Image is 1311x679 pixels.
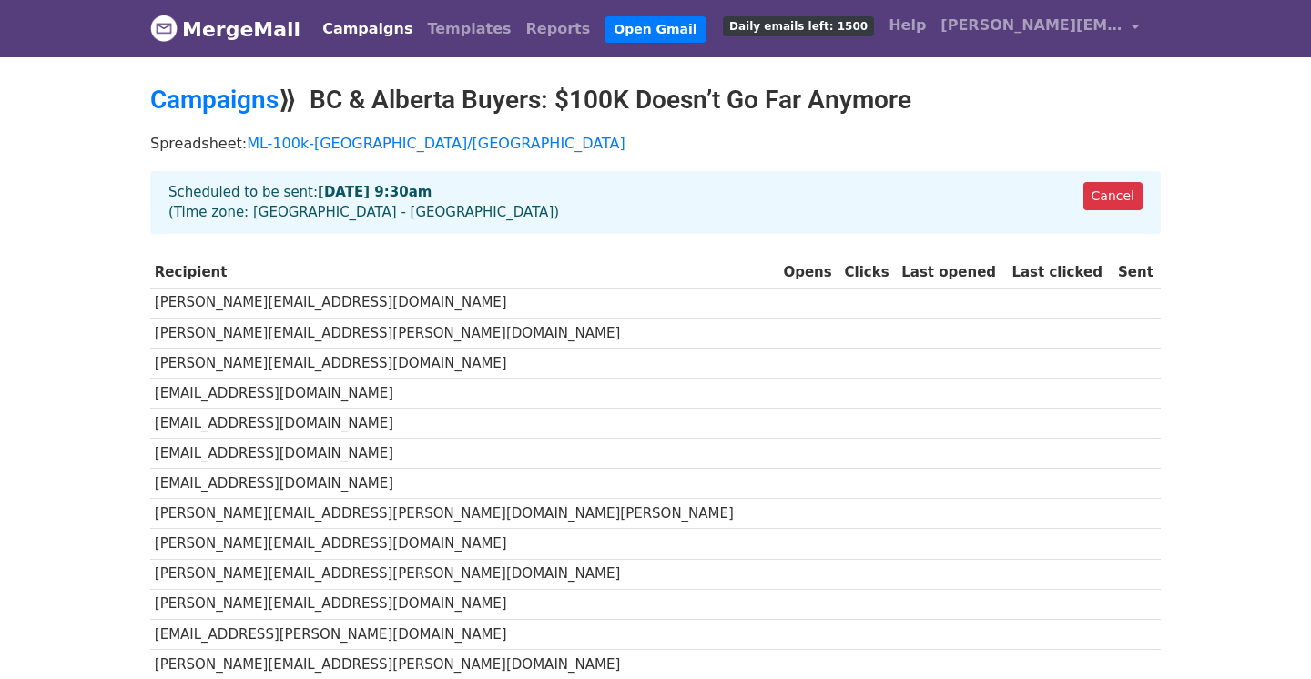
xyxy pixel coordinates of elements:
[150,288,779,318] td: [PERSON_NAME][EMAIL_ADDRESS][DOMAIN_NAME]
[1008,258,1114,288] th: Last clicked
[716,7,881,44] a: Daily emails left: 1500
[150,10,300,48] a: MergeMail
[150,559,779,589] td: [PERSON_NAME][EMAIL_ADDRESS][PERSON_NAME][DOMAIN_NAME]
[150,85,1161,116] h2: ⟫ BC & Alberta Buyers: $100K Doesn’t Go Far Anymore
[881,7,933,44] a: Help
[150,318,779,348] td: [PERSON_NAME][EMAIL_ADDRESS][PERSON_NAME][DOMAIN_NAME]
[897,258,1007,288] th: Last opened
[940,15,1123,36] span: [PERSON_NAME][EMAIL_ADDRESS][DOMAIN_NAME]
[150,134,1161,153] p: Spreadsheet:
[150,649,779,679] td: [PERSON_NAME][EMAIL_ADDRESS][PERSON_NAME][DOMAIN_NAME]
[840,258,898,288] th: Clicks
[150,619,779,649] td: [EMAIL_ADDRESS][PERSON_NAME][DOMAIN_NAME]
[315,11,420,47] a: Campaigns
[150,589,779,619] td: [PERSON_NAME][EMAIL_ADDRESS][DOMAIN_NAME]
[150,378,779,408] td: [EMAIL_ADDRESS][DOMAIN_NAME]
[1113,258,1161,288] th: Sent
[247,135,625,152] a: ML-100k-[GEOGRAPHIC_DATA]/[GEOGRAPHIC_DATA]
[150,348,779,378] td: [PERSON_NAME][EMAIL_ADDRESS][DOMAIN_NAME]
[150,171,1161,234] div: Scheduled to be sent: (Time zone: [GEOGRAPHIC_DATA] - [GEOGRAPHIC_DATA])
[150,469,779,499] td: [EMAIL_ADDRESS][DOMAIN_NAME]
[150,409,779,439] td: [EMAIL_ADDRESS][DOMAIN_NAME]
[150,499,779,529] td: [PERSON_NAME][EMAIL_ADDRESS][PERSON_NAME][DOMAIN_NAME][PERSON_NAME]
[605,16,706,43] a: Open Gmail
[1083,182,1143,210] a: Cancel
[150,15,178,42] img: MergeMail logo
[150,258,779,288] th: Recipient
[150,439,779,469] td: [EMAIL_ADDRESS][DOMAIN_NAME]
[420,11,518,47] a: Templates
[318,184,432,200] strong: [DATE] 9:30am
[933,7,1146,50] a: [PERSON_NAME][EMAIL_ADDRESS][DOMAIN_NAME]
[150,85,279,115] a: Campaigns
[723,16,874,36] span: Daily emails left: 1500
[150,529,779,559] td: [PERSON_NAME][EMAIL_ADDRESS][DOMAIN_NAME]
[779,258,840,288] th: Opens
[519,11,598,47] a: Reports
